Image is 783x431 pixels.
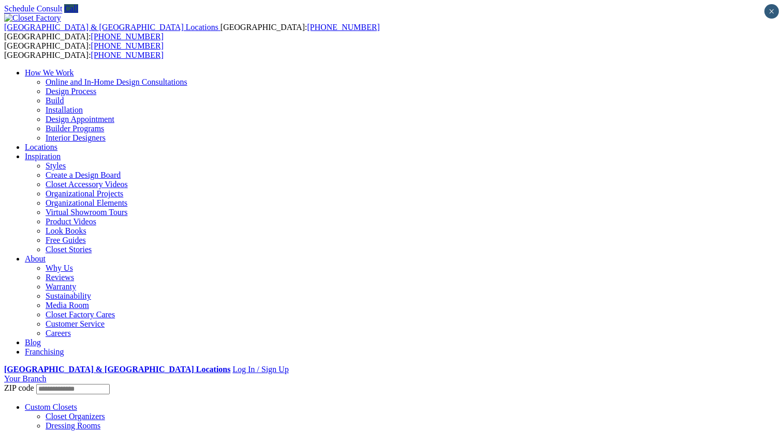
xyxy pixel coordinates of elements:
[46,161,66,170] a: Styles
[46,78,187,86] a: Online and In-Home Design Consultations
[4,13,61,23] img: Closet Factory
[25,403,77,411] a: Custom Closets
[4,41,164,59] span: [GEOGRAPHIC_DATA]: [GEOGRAPHIC_DATA]:
[91,51,164,59] a: [PHONE_NUMBER]
[25,338,41,347] a: Blog
[25,347,64,356] a: Franchising
[91,41,164,50] a: [PHONE_NUMBER]
[46,96,64,105] a: Build
[25,254,46,263] a: About
[46,412,105,421] a: Closet Organizers
[25,143,57,151] a: Locations
[46,273,74,282] a: Reviews
[46,236,86,244] a: Free Guides
[36,384,110,394] input: Enter your Zip code
[4,23,218,32] span: [GEOGRAPHIC_DATA] & [GEOGRAPHIC_DATA] Locations
[46,264,73,272] a: Why Us
[4,365,230,374] a: [GEOGRAPHIC_DATA] & [GEOGRAPHIC_DATA] Locations
[4,374,46,383] a: Your Branch
[4,23,220,32] a: [GEOGRAPHIC_DATA] & [GEOGRAPHIC_DATA] Locations
[4,23,380,41] span: [GEOGRAPHIC_DATA]: [GEOGRAPHIC_DATA]:
[46,180,128,189] a: Closet Accessory Videos
[46,189,123,198] a: Organizational Projects
[25,152,61,161] a: Inspiration
[46,124,104,133] a: Builder Programs
[232,365,288,374] a: Log In / Sign Up
[46,133,106,142] a: Interior Designers
[46,217,96,226] a: Product Videos
[91,32,164,41] a: [PHONE_NUMBER]
[307,23,379,32] a: [PHONE_NUMBER]
[46,291,91,300] a: Sustainability
[46,310,115,319] a: Closet Factory Cares
[64,4,78,13] a: Call
[46,282,76,291] a: Warranty
[46,87,96,96] a: Design Process
[46,208,128,217] a: Virtual Showroom Tours
[46,226,86,235] a: Look Books
[46,329,71,337] a: Careers
[4,383,34,392] span: ZIP code
[46,171,121,179] a: Create a Design Board
[46,245,92,254] a: Closet Stories
[46,115,114,124] a: Design Appointment
[25,68,74,77] a: How We Work
[46,301,89,310] a: Media Room
[46,105,83,114] a: Installation
[46,421,100,430] a: Dressing Rooms
[46,198,127,207] a: Organizational Elements
[764,4,779,19] button: Close
[4,4,62,13] a: Schedule Consult
[46,319,105,328] a: Customer Service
